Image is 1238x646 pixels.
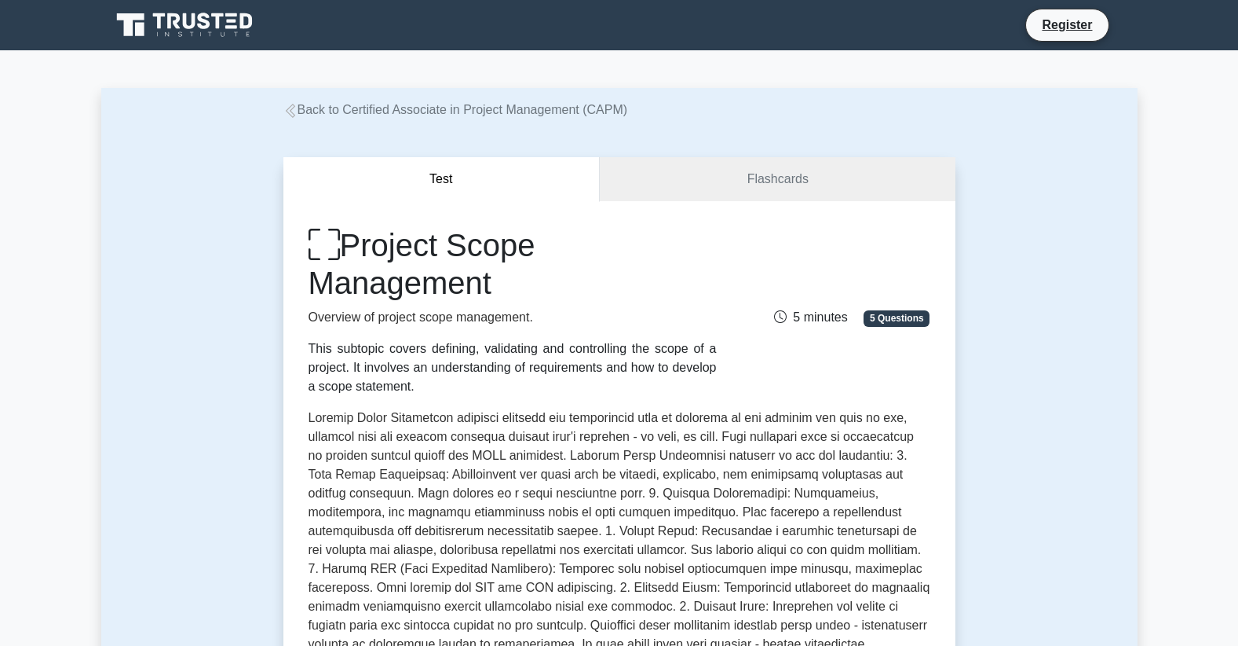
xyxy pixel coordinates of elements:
[774,310,847,324] span: 5 minutes
[864,310,929,326] span: 5 Questions
[309,226,717,302] h1: Project Scope Management
[1032,15,1101,35] a: Register
[309,308,717,327] p: Overview of project scope management.
[283,157,601,202] button: Test
[309,340,717,396] div: This subtopic covers defining, validating and controlling the scope of a project. It involves an ...
[283,103,628,116] a: Back to Certified Associate in Project Management (CAPM)
[600,157,955,202] a: Flashcards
